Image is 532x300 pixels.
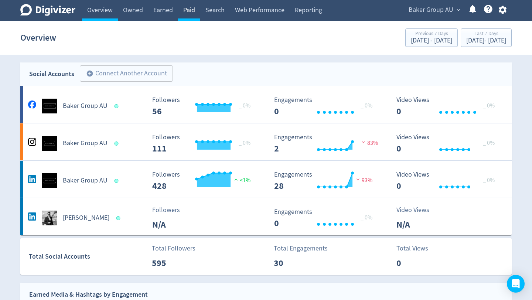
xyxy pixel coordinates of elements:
a: Baker Group AU undefinedBaker Group AU Followers --- _ 0% Followers 56 Engagements 0 Engagements ... [20,86,512,123]
img: Scott Baker undefined [42,211,57,225]
span: Data last synced: 15 Oct 2025, 7:02am (AEDT) [115,104,121,108]
div: Last 7 Days [466,31,506,37]
span: _ 0% [361,214,372,221]
a: Connect Another Account [74,67,173,82]
span: _ 0% [483,102,495,109]
h5: Baker Group AU [63,139,108,148]
img: negative-performance.svg [354,177,362,182]
div: Social Accounts [29,69,74,79]
span: 83% [360,139,378,147]
span: <1% [232,177,250,184]
div: Open Intercom Messenger [507,275,525,293]
div: [DATE] - [DATE] [466,37,506,44]
span: 93% [354,177,372,184]
span: Data last synced: 15 Oct 2025, 5:02am (AEDT) [115,179,121,183]
span: expand_more [455,7,462,13]
h5: Baker Group AU [63,176,108,185]
p: Total Engagements [274,243,328,253]
img: negative-performance.svg [360,139,367,145]
svg: Engagements 0 [270,208,381,228]
p: 595 [152,256,194,270]
span: Data last synced: 15 Oct 2025, 12:02pm (AEDT) [115,142,121,146]
div: [DATE] - [DATE] [411,37,452,44]
a: Baker Group AU undefinedBaker Group AU Followers --- _ 0% Followers 111 Engagements 2 Engagements... [20,123,512,160]
svg: Followers --- [149,134,259,153]
h1: Overview [20,26,56,50]
button: Connect Another Account [80,65,173,82]
div: Previous 7 Days [411,31,452,37]
svg: Engagements 0 [270,96,381,116]
div: Earned Media & Hashtags by Engagement [29,289,148,300]
p: Total Followers [152,243,195,253]
p: Followers [152,205,195,215]
a: Scott Baker undefined[PERSON_NAME]FollowersN/A Engagements 0 Engagements 0 _ 0%Video ViewsN/A [20,198,512,235]
p: 0 [396,256,439,270]
span: _ 0% [483,139,495,147]
p: N/A [396,218,439,231]
img: Baker Group AU undefined [42,99,57,113]
svg: Engagements 2 [270,134,381,153]
img: Baker Group AU undefined [42,136,57,151]
svg: Engagements 28 [270,171,381,191]
div: Total Social Accounts [29,251,147,262]
span: Data last synced: 15 Oct 2025, 1:02pm (AEDT) [116,216,123,220]
p: Video Views [396,205,439,215]
img: positive-performance.svg [232,177,240,182]
span: add_circle [86,70,93,77]
span: _ 0% [239,139,250,147]
button: Last 7 Days[DATE]- [DATE] [461,28,512,47]
a: Baker Group AU undefinedBaker Group AU Followers --- Followers 428 <1% Engagements 28 Engagements... [20,161,512,198]
button: Baker Group AU [406,4,462,16]
h5: [PERSON_NAME] [63,214,109,222]
p: N/A [152,218,195,231]
span: _ 0% [483,177,495,184]
button: Previous 7 Days[DATE] - [DATE] [405,28,458,47]
svg: Video Views 0 [393,171,504,191]
span: Baker Group AU [409,4,453,16]
h5: Baker Group AU [63,102,108,110]
p: Total Views [396,243,439,253]
span: _ 0% [239,102,250,109]
p: 30 [274,256,316,270]
svg: Followers --- [149,171,259,191]
svg: Video Views 0 [393,96,504,116]
svg: Video Views 0 [393,134,504,153]
img: Baker Group AU undefined [42,173,57,188]
svg: Followers --- [149,96,259,116]
span: _ 0% [361,102,372,109]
